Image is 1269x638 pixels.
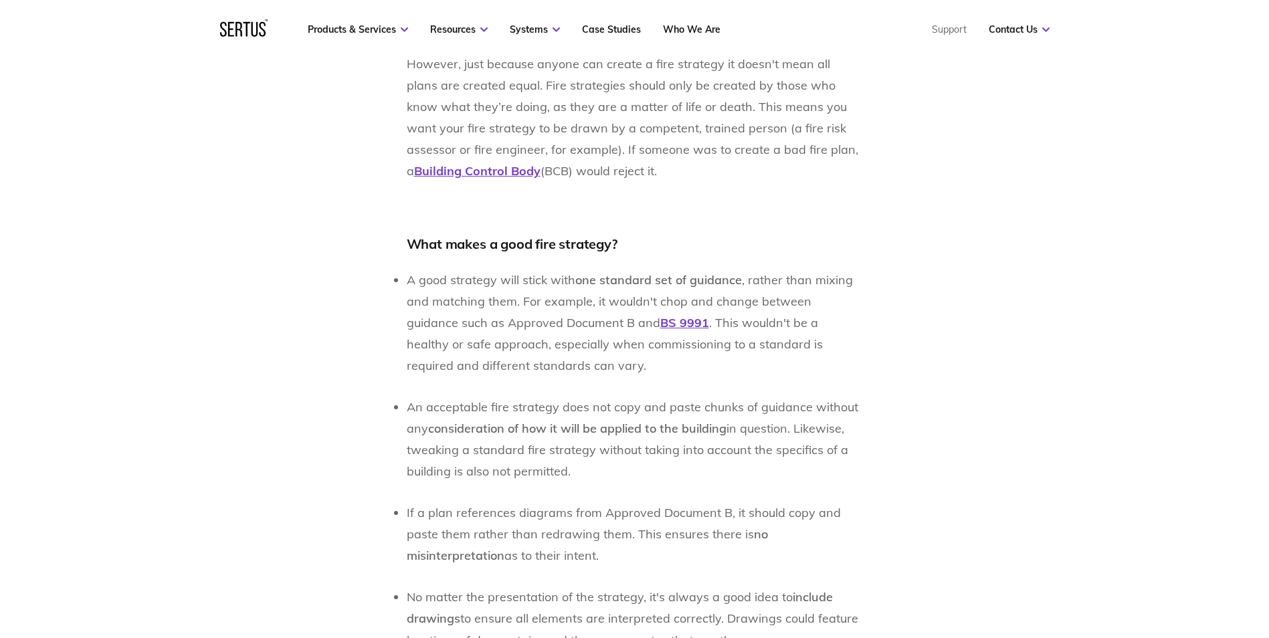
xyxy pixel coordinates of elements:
span: , rather than mixing and matching them. For example, it wouldn't chop and change between guidance... [407,272,853,330]
span: (BCB) would reject it. [541,163,657,179]
span: in question. Likewise, tweaking a standard fire strategy without taking into account the specific... [407,421,848,479]
span: What makes a good fire strategy? [407,235,617,252]
span: as to their intent. [504,548,599,563]
span: If a plan references diagrams from Approved Document B, it should copy and paste them rather than... [407,505,841,542]
a: Systems [510,23,560,35]
span: consideration of how it will be applied to the building [428,421,726,436]
a: Building Control Body [414,163,541,179]
a: Support [932,23,967,35]
span: one standard set of guidance [575,272,742,288]
a: Case Studies [582,23,641,35]
span: An acceptable fire strategy does not copy and paste chunks of guidance without any [407,399,858,436]
a: Products & Services [308,23,408,35]
iframe: Chat Widget [1202,574,1269,638]
a: Who We Are [663,23,720,35]
span: A good strategy will stick with [407,272,575,288]
a: Contact Us [989,23,1050,35]
a: BS 9991 [660,315,709,330]
span: . This wouldn't be a healthy or safe approach, especially when commissioning to a standard is req... [407,315,823,373]
span: No matter the presentation of the strategy, it's always a good idea to [407,589,793,605]
a: Resources [430,23,488,35]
